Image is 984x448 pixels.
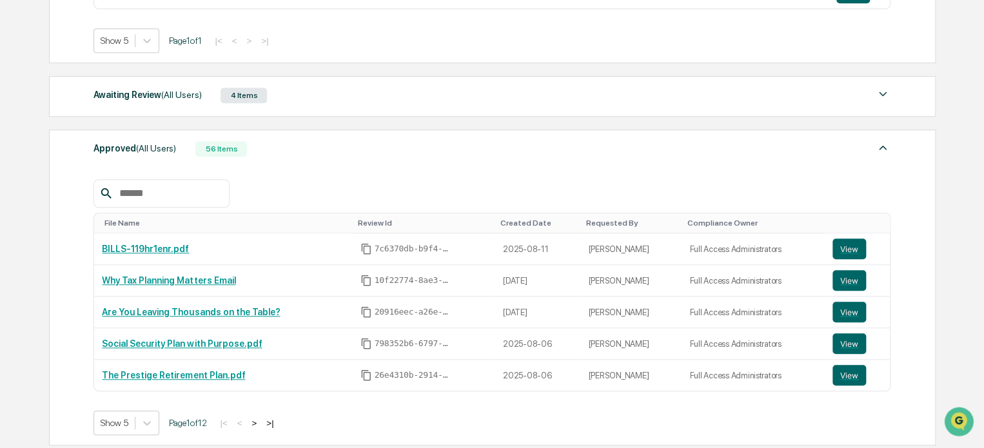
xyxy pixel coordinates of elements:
[832,365,882,385] a: View
[375,307,452,317] span: 20916eec-a26e-44ae-9307-f55fee6feaad
[375,338,452,349] span: 798352b6-6797-4cf8-842d-af49026b156a
[495,233,581,265] td: 2025-08-11
[161,90,201,100] span: (All Users)
[216,418,231,429] button: |<
[495,265,581,297] td: [DATE]
[228,35,241,46] button: <
[128,219,156,228] span: Pylon
[580,265,682,297] td: [PERSON_NAME]
[375,370,452,380] span: 26e4310b-2914-4118-856b-a2e02a0f5a66
[495,328,581,360] td: 2025-08-06
[360,275,372,286] span: Copy Id
[221,88,267,103] div: 4 Items
[13,188,23,199] div: 🔎
[832,270,882,291] a: View
[248,418,261,429] button: >
[360,369,372,381] span: Copy Id
[832,302,882,322] a: View
[13,164,23,174] div: 🖐️
[682,328,825,360] td: Full Access Administrators
[102,275,235,286] a: Why Tax Planning Matters Email
[580,328,682,360] td: [PERSON_NAME]
[106,162,160,175] span: Attestations
[44,99,212,112] div: Start new chat
[832,365,866,385] button: View
[500,219,576,228] div: Toggle SortBy
[91,218,156,228] a: Powered byPylon
[169,418,206,428] span: Page 1 of 12
[358,219,490,228] div: Toggle SortBy
[682,297,825,328] td: Full Access Administrators
[682,360,825,391] td: Full Access Administrators
[195,141,247,157] div: 56 Items
[682,233,825,265] td: Full Access Administrators
[211,35,226,46] button: |<
[875,86,891,102] img: caret
[832,239,866,259] button: View
[242,35,255,46] button: >
[832,333,882,354] a: View
[136,143,176,153] span: (All Users)
[26,162,83,175] span: Preclearance
[682,265,825,297] td: Full Access Administrators
[102,370,245,380] a: The Prestige Retirement Plan.pdf
[262,418,277,429] button: >|
[88,157,165,180] a: 🗄️Attestations
[102,244,189,254] a: BILLS-119hr1enr.pdf
[44,112,163,122] div: We're available if you need us!
[580,360,682,391] td: [PERSON_NAME]
[495,360,581,391] td: 2025-08-06
[375,275,452,286] span: 10f22774-8ae3-4d6e-875a-b540b6ad848e
[832,270,866,291] button: View
[93,86,201,103] div: Awaiting Review
[233,418,246,429] button: <
[687,219,820,228] div: Toggle SortBy
[580,233,682,265] td: [PERSON_NAME]
[360,338,372,349] span: Copy Id
[8,157,88,180] a: 🖐️Preclearance
[257,35,272,46] button: >|
[360,306,372,318] span: Copy Id
[832,333,866,354] button: View
[13,27,235,48] p: How can we help?
[580,297,682,328] td: [PERSON_NAME]
[495,297,581,328] td: [DATE]
[360,243,372,255] span: Copy Id
[375,244,452,254] span: 7c6370db-b9f4-4432-b0f9-1f75a39d0cf7
[943,405,978,440] iframe: Open customer support
[26,187,81,200] span: Data Lookup
[93,140,176,157] div: Approved
[8,182,86,205] a: 🔎Data Lookup
[102,338,262,349] a: Social Security Plan with Purpose.pdf
[104,219,347,228] div: Toggle SortBy
[835,219,885,228] div: Toggle SortBy
[585,219,676,228] div: Toggle SortBy
[102,307,280,317] a: Are You Leaving Thousands on the Table?
[832,239,882,259] a: View
[832,302,866,322] button: View
[219,102,235,118] button: Start new chat
[13,99,36,122] img: 1746055101610-c473b297-6a78-478c-a979-82029cc54cd1
[875,140,891,155] img: caret
[93,164,104,174] div: 🗄️
[169,35,201,46] span: Page 1 of 1
[34,59,213,72] input: Clear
